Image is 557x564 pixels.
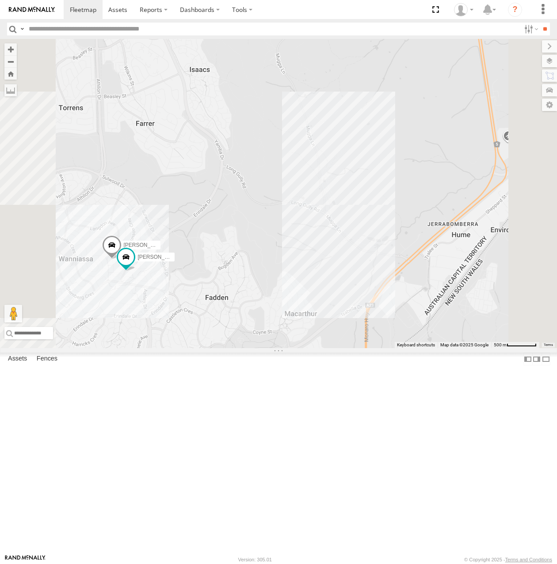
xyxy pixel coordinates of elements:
button: Zoom out [4,55,17,68]
div: © Copyright 2025 - [464,557,552,562]
button: Keyboard shortcuts [397,342,435,348]
img: rand-logo.svg [9,7,55,13]
label: Hide Summary Table [542,353,550,365]
label: Fences [32,353,62,365]
div: Helen Mason [451,3,477,16]
button: Zoom in [4,43,17,55]
a: Visit our Website [5,555,46,564]
a: Terms and Conditions [505,557,552,562]
button: Map scale: 500 m per 64 pixels [491,342,539,348]
div: Version: 305.01 [238,557,272,562]
label: Map Settings [542,99,557,111]
button: Zoom Home [4,68,17,80]
span: [PERSON_NAME] [123,242,167,248]
label: Search Filter Options [521,23,540,35]
label: Measure [4,84,17,96]
span: Map data ©2025 Google [440,342,488,347]
i: ? [508,3,522,17]
label: Assets [4,353,31,365]
a: Terms [544,343,553,347]
button: Drag Pegman onto the map to open Street View [4,305,22,322]
label: Dock Summary Table to the Right [532,353,541,365]
label: Search Query [19,23,26,35]
label: Dock Summary Table to the Left [523,353,532,365]
span: [PERSON_NAME] [137,253,181,260]
span: 500 m [494,342,507,347]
